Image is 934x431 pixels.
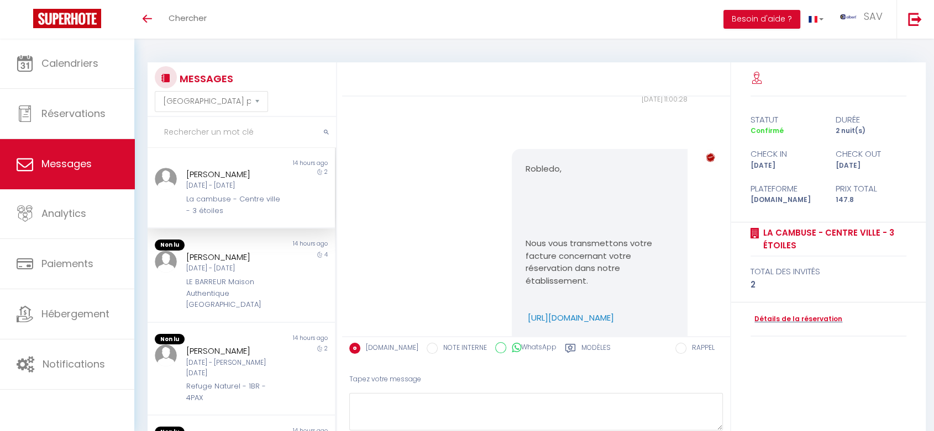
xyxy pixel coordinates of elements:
[828,161,914,171] div: [DATE]
[686,343,715,355] label: RAPPEL
[242,240,335,251] div: 14 hours ago
[43,357,105,371] span: Notifications
[41,257,93,270] span: Paiements
[155,334,185,345] span: Non lu
[186,251,281,264] div: [PERSON_NAME]
[186,381,281,403] div: Refuge Naturel - 1BR - 4PAX
[169,12,207,24] span: Chercher
[828,182,914,195] div: Prix total
[751,314,842,324] a: Détails de la réservation
[759,226,906,252] a: La cambuse - Centre ville - 3 étoiles
[324,344,328,353] span: 2
[242,159,335,168] div: 14 hours ago
[155,240,185,251] span: Non lu
[360,343,418,355] label: [DOMAIN_NAME]
[723,10,800,29] button: Besoin d'aide ?
[512,94,688,105] div: [DATE] 11:00:28
[155,344,177,366] img: ...
[41,307,109,321] span: Hébergement
[155,251,177,273] img: ...
[186,168,281,181] div: [PERSON_NAME]
[155,168,177,190] img: ...
[581,343,611,356] label: Modèles
[828,126,914,136] div: 2 nuit(s)
[743,182,828,195] div: Plateforme
[751,278,906,291] div: 2
[186,194,281,216] div: La cambuse - Centre ville - 3 étoiles
[528,312,614,323] a: [URL][DOMAIN_NAME]
[864,9,883,23] span: SAV
[526,237,674,287] p: Nous vous transmettons votre facture concernant votre réservation dans notre établissement.
[324,251,328,259] span: 4
[148,117,336,148] input: Rechercher un mot clé
[186,344,281,358] div: [PERSON_NAME]
[828,147,914,161] div: check out
[41,56,98,70] span: Calendriers
[828,113,914,126] div: durée
[840,14,857,19] img: ...
[186,276,281,310] div: LE BARREUR Maison Authentique [GEOGRAPHIC_DATA]
[177,66,233,91] h3: MESSAGES
[828,195,914,205] div: 147.8
[41,107,106,120] span: Réservations
[41,157,92,171] span: Messages
[743,195,828,205] div: [DOMAIN_NAME]
[743,147,828,161] div: check in
[438,343,487,355] label: NOTE INTERNE
[908,12,922,26] img: logout
[506,342,557,354] label: WhatsApp
[186,263,281,274] div: [DATE] - [DATE]
[751,265,906,278] div: total des invités
[324,168,328,176] span: 2
[186,358,281,379] div: [DATE] - [PERSON_NAME][DATE]
[33,9,101,28] img: Super Booking
[743,113,828,126] div: statut
[41,206,86,220] span: Analytics
[349,366,723,393] div: Tapez votre message
[526,163,674,175] p: Robledo,
[702,149,719,166] img: ...
[743,161,828,171] div: [DATE]
[242,334,335,345] div: 14 hours ago
[186,180,281,191] div: [DATE] - [DATE]
[751,126,784,135] span: Confirmé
